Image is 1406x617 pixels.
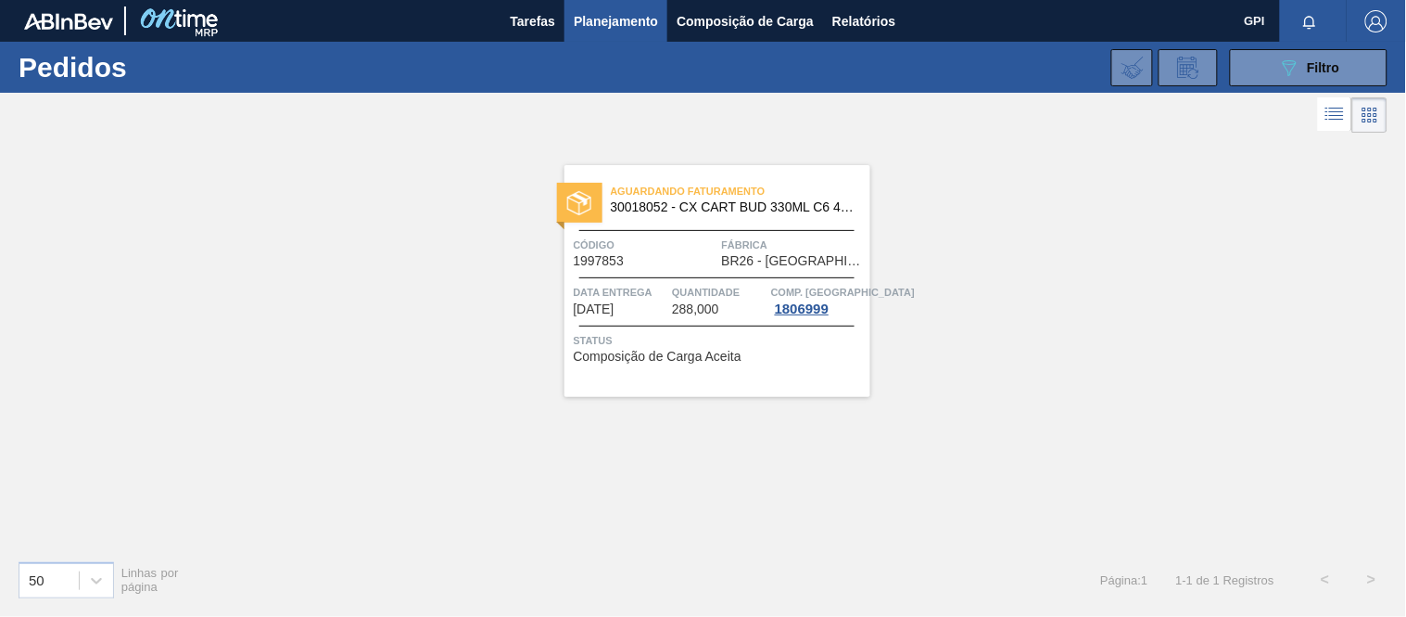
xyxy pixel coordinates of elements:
span: Comp. Carga [771,283,915,302]
a: Comp. [GEOGRAPHIC_DATA]1806999 [771,283,866,316]
span: Página : 1 [1100,573,1147,587]
a: statusAguardando Faturamento30018052 - CX CART BUD 330ML C6 429 298GCódigo1997853FábricaBR26 - [G... [537,165,870,397]
span: 1 - 1 de 1 Registros [1176,573,1274,587]
div: 1806999 [771,302,832,316]
button: Notificações [1280,8,1339,34]
span: BR26 - Uberlândia [722,254,866,268]
span: Fábrica [722,236,866,254]
div: Importar Negociações dos Pedidos [1111,49,1153,86]
div: 50 [29,572,44,588]
span: 1997853 [574,254,625,268]
span: Planejamento [574,10,658,32]
span: 288,000 [672,302,719,316]
button: > [1349,557,1395,603]
span: Status [574,331,866,350]
span: Quantidade [672,283,766,302]
span: Linhas por página [121,566,179,594]
div: Visão em Cards [1352,97,1387,133]
span: 12/09/2025 [574,302,614,316]
span: Código [574,236,717,254]
img: TNhmsLtSVTkK8tSr43FrP2fwEKptu5GPRR3wAAAABJRU5ErkJggg== [24,13,113,30]
h1: Pedidos [19,57,285,78]
span: Relatórios [832,10,895,32]
div: Solicitação de Revisão de Pedidos [1159,49,1218,86]
button: Filtro [1230,49,1387,86]
span: Tarefas [510,10,555,32]
img: Logout [1365,10,1387,32]
span: Data entrega [574,283,668,302]
span: 30018052 - CX CART BUD 330ML C6 429 298G [611,200,855,214]
div: Visão em Lista [1318,97,1352,133]
span: Composição de Carga Aceita [574,350,741,364]
span: Filtro [1308,60,1340,75]
button: < [1302,557,1349,603]
span: Composição de Carga [677,10,814,32]
span: Aguardando Faturamento [611,182,870,200]
img: status [567,191,591,215]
